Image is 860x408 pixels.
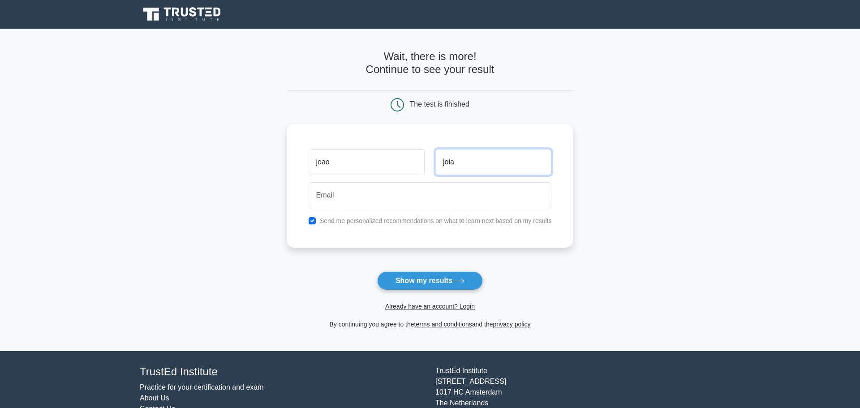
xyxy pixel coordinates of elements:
[309,149,425,175] input: First name
[410,100,469,108] div: The test is finished
[309,182,552,208] input: Email
[140,394,169,402] a: About Us
[320,217,552,224] label: Send me personalized recommendations on what to learn next based on my results
[140,383,264,391] a: Practice for your certification and exam
[414,321,472,328] a: terms and conditions
[377,271,483,290] button: Show my results
[282,319,579,330] div: By continuing you agree to the and the
[140,365,425,378] h4: TrustEd Institute
[287,50,573,76] h4: Wait, there is more! Continue to see your result
[385,303,475,310] a: Already have an account? Login
[435,149,551,175] input: Last name
[493,321,531,328] a: privacy policy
